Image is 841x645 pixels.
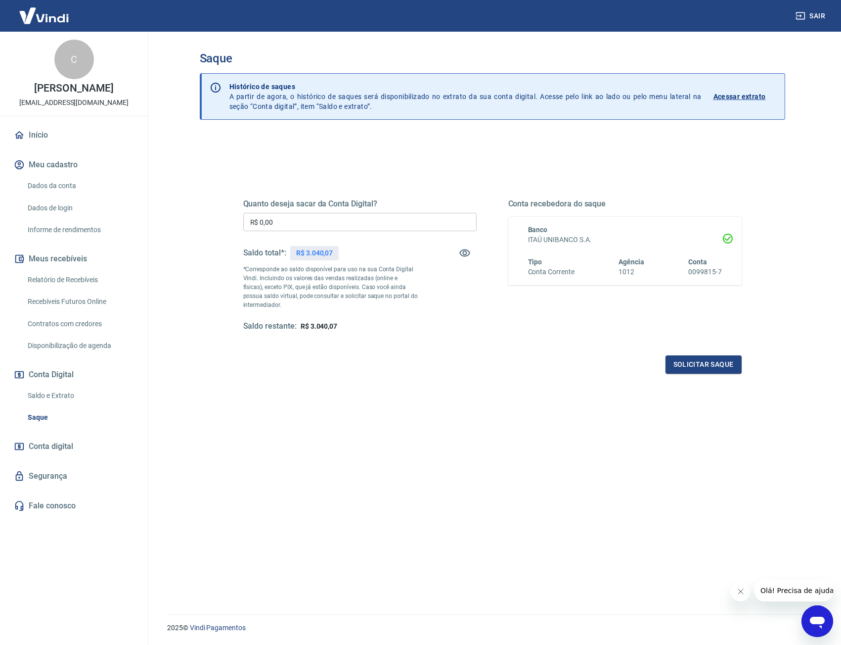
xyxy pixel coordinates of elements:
[229,82,702,111] p: A partir de agora, o histórico de saques será disponibilizado no extrato da sua conta digital. Ac...
[619,267,644,277] h6: 1012
[619,258,644,266] span: Agência
[12,248,136,270] button: Meus recebíveis
[200,51,785,65] h3: Saque
[54,40,94,79] div: C
[713,92,766,101] p: Acessar extrato
[12,364,136,386] button: Conta Digital
[34,83,113,94] p: [PERSON_NAME]
[243,321,297,332] h5: Saldo restante:
[12,495,136,517] a: Fale conosco
[731,582,751,601] iframe: Fechar mensagem
[24,220,136,240] a: Informe de rendimentos
[19,98,129,108] p: [EMAIL_ADDRESS][DOMAIN_NAME]
[528,235,722,245] h6: ITAÚ UNIBANCO S.A.
[12,465,136,487] a: Segurança
[24,336,136,356] a: Disponibilização de agenda
[24,198,136,218] a: Dados de login
[243,265,418,309] p: *Corresponde ao saldo disponível para uso na sua Conta Digital Vindi. Incluindo os valores das ve...
[528,267,575,277] h6: Conta Corrente
[12,0,76,31] img: Vindi
[12,124,136,146] a: Início
[12,436,136,457] a: Conta digital
[801,605,833,637] iframe: Botão para abrir a janela de mensagens
[665,355,742,374] button: Solicitar saque
[713,82,777,111] a: Acessar extrato
[24,407,136,428] a: Saque
[528,258,542,266] span: Tipo
[29,440,73,453] span: Conta digital
[190,624,246,632] a: Vindi Pagamentos
[296,248,333,258] p: R$ 3.040,07
[508,199,742,209] h5: Conta recebedora do saque
[688,258,707,266] span: Conta
[24,314,136,334] a: Contratos com credores
[754,580,833,601] iframe: Mensagem da empresa
[243,248,286,258] h5: Saldo total*:
[24,386,136,406] a: Saldo e Extrato
[24,292,136,312] a: Recebíveis Futuros Online
[167,623,817,633] p: 2025 ©
[229,82,702,92] p: Histórico de saques
[24,270,136,290] a: Relatório de Recebíveis
[301,322,337,330] span: R$ 3.040,07
[794,7,829,25] button: Sair
[688,267,722,277] h6: 0099815-7
[24,176,136,196] a: Dados da conta
[528,226,548,234] span: Banco
[12,154,136,176] button: Meu cadastro
[6,7,83,15] span: Olá! Precisa de ajuda?
[243,199,477,209] h5: Quanto deseja sacar da Conta Digital?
